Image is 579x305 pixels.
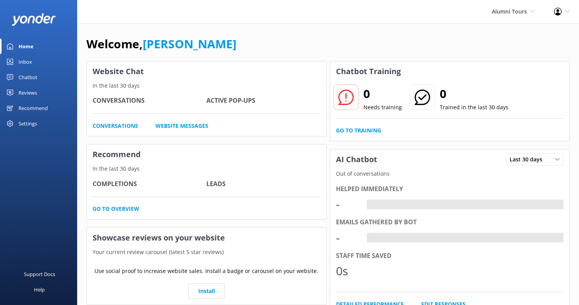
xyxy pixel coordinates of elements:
a: Install [188,283,225,299]
h3: Recommend [87,144,326,164]
h4: Conversations [93,96,206,106]
span: Alumni Tours [492,8,527,15]
h4: Leads [206,179,320,189]
h1: Welcome, [86,35,236,53]
p: Use social proof to increase website sales. Install a badge or carousel on your website. [95,267,318,275]
p: In the last 30 days [87,81,326,90]
h4: Completions [93,179,206,189]
p: Trained in the last 30 days [440,103,508,112]
div: - [336,195,359,213]
div: Emails gathered by bot [336,217,564,227]
span: Last 30 days [510,155,547,164]
div: Support Docs [24,266,55,282]
img: yonder-white-logo.png [12,13,56,26]
p: In the last 30 days [87,164,326,173]
div: - [336,229,359,247]
h2: 0 [440,85,508,103]
h3: AI Chatbot [330,149,383,169]
a: Go to overview [93,205,139,213]
p: Out of conversations [330,169,570,178]
div: Help [34,282,45,297]
h2: 0 [363,85,402,103]
a: Go to Training [336,126,381,135]
h3: Chatbot Training [330,61,407,81]
div: 0s [336,262,359,280]
h3: Showcase reviews on your website [87,228,326,248]
div: Home [19,39,34,54]
div: Staff time saved [336,251,564,261]
div: - [367,200,373,210]
p: Your current review carousel (latest 5 star reviews) [87,248,326,256]
h3: Website Chat [87,61,326,81]
div: Inbox [19,54,32,69]
a: Conversations [93,122,138,130]
a: Website Messages [155,122,208,130]
div: Chatbot [19,69,37,85]
a: [PERSON_NAME] [143,36,236,52]
div: - [367,233,373,243]
div: Reviews [19,85,37,100]
div: Recommend [19,100,48,116]
div: Settings [19,116,37,131]
div: Helped immediately [336,184,564,194]
p: Needs training [363,103,402,112]
h4: Active Pop-ups [206,96,320,106]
